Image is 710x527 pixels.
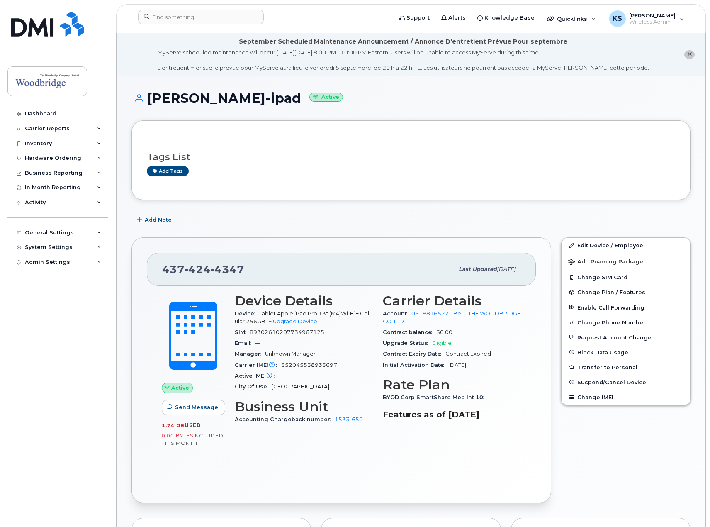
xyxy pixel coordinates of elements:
button: Suspend/Cancel Device [562,375,690,390]
span: Email [235,340,255,346]
span: SIM [235,329,250,335]
button: Change SIM Card [562,270,690,285]
span: 4347 [211,263,244,276]
a: + Upgrade Device [269,318,317,324]
span: used [185,422,201,428]
h3: Business Unit [235,399,373,414]
span: 437 [162,263,244,276]
span: — [255,340,260,346]
span: Add Note [145,216,172,224]
span: Manager [235,351,265,357]
span: City Of Use [235,383,272,390]
a: Add tags [147,166,189,176]
button: Change IMEI [562,390,690,405]
span: Last updated [459,266,497,272]
h3: Rate Plan [383,377,521,392]
span: Add Roaming Package [568,259,643,266]
span: $0.00 [436,329,452,335]
span: 352045538933697 [281,362,337,368]
span: BYOD Corp SmartShare Mob Int 10 [383,394,488,400]
span: Upgrade Status [383,340,432,346]
a: Edit Device / Employee [562,238,690,253]
h3: Device Details [235,293,373,308]
span: Active IMEI [235,373,279,379]
div: September Scheduled Maintenance Announcement / Annonce D'entretient Prévue Pour septembre [239,37,567,46]
h1: [PERSON_NAME]-ipad [131,91,691,105]
span: Change Plan / Features [577,289,645,295]
span: Active [171,384,189,392]
span: Send Message [175,403,218,411]
small: Active [309,93,343,102]
span: Contract Expired [445,351,491,357]
button: Change Plan / Features [562,285,690,300]
span: Carrier IMEI [235,362,281,368]
button: Request Account Change [562,330,690,345]
button: Add Roaming Package [562,253,690,270]
button: Send Message [162,400,225,415]
span: [GEOGRAPHIC_DATA] [272,383,329,390]
a: 0518816522 - Bell - THE WOODBRIDGE CO. LTD. [383,310,520,324]
span: Accounting Chargeback number [235,416,335,422]
button: Transfer to Personal [562,360,690,375]
span: — [279,373,284,379]
h3: Tags List [147,152,675,162]
h3: Features as of [DATE] [383,410,521,420]
span: Tablet Apple iPad Pro 13" (M4)Wi-Fi + Cellular 256GB [235,310,370,324]
button: Enable Call Forwarding [562,300,690,315]
span: [DATE] [448,362,466,368]
button: Change Phone Number [562,315,690,330]
button: Add Note [131,212,179,227]
span: Contract Expiry Date [383,351,445,357]
span: 1.74 GB [162,422,185,428]
span: Enable Call Forwarding [577,304,644,310]
span: Suspend/Cancel Device [577,379,646,385]
span: Initial Activation Date [383,362,448,368]
button: close notification [684,50,695,59]
button: Block Data Usage [562,345,690,360]
div: MyServe scheduled maintenance will occur [DATE][DATE] 8:00 PM - 10:00 PM Eastern. Users will be u... [158,49,649,72]
a: 1533-650 [335,416,363,422]
span: 0.00 Bytes [162,433,193,439]
span: Contract balance [383,329,436,335]
span: 89302610207734967125 [250,329,324,335]
h3: Carrier Details [383,293,521,308]
span: [DATE] [497,266,515,272]
span: Device [235,310,259,317]
span: Account [383,310,411,317]
span: Eligible [432,340,452,346]
span: 424 [185,263,211,276]
span: Unknown Manager [265,351,316,357]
